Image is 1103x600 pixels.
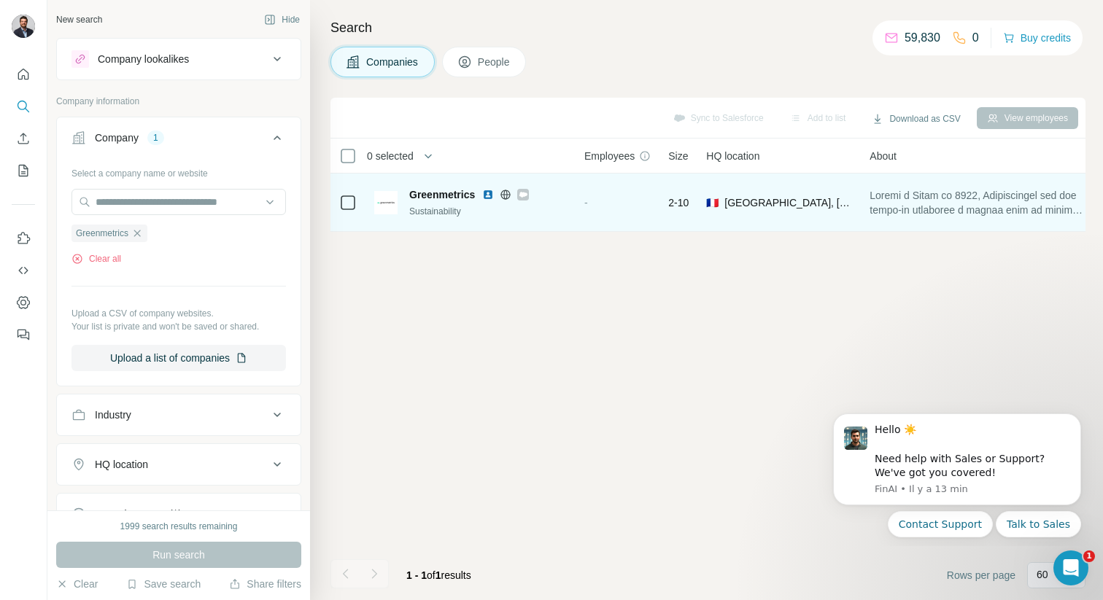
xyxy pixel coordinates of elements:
div: Company lookalikes [98,52,189,66]
p: 60 [1037,567,1048,582]
span: 0 selected [367,149,414,163]
button: Enrich CSV [12,125,35,152]
span: Size [668,149,688,163]
span: 1 - 1 [406,569,427,581]
img: Logo of Greenmetrics [374,191,398,214]
button: My lists [12,157,35,184]
button: Upload a list of companies [71,345,286,371]
span: HQ location [706,149,759,163]
span: 1 [1083,550,1095,562]
p: Upload a CSV of company websites. [71,307,286,320]
span: results [406,569,471,581]
button: Annual revenue ($) [57,496,301,531]
button: Buy credits [1003,28,1071,48]
div: HQ location [95,457,148,472]
img: Avatar [12,15,35,38]
button: Company lookalikes [57,42,301,77]
button: Quick start [12,61,35,87]
span: of [427,569,436,581]
p: Your list is private and won't be saved or shared. [71,320,286,333]
button: Clear [56,577,98,591]
span: Loremi d Sitam co 8922, Adipiscingel sed doe tempo-in utlaboree d magnaa enim ad minimve quisnost... [870,188,1085,217]
button: Use Surfe API [12,257,35,284]
button: Industry [57,397,301,432]
span: 🇫🇷 [706,195,719,210]
span: 1 [436,569,441,581]
iframe: Intercom notifications message [811,400,1103,546]
button: Share filters [229,577,301,591]
div: Select a company name or website [71,161,286,180]
button: Use Surfe on LinkedIn [12,225,35,252]
button: Dashboard [12,289,35,316]
div: Annual revenue ($) [95,507,182,521]
button: Feedback [12,322,35,348]
button: Save search [126,577,201,591]
button: Search [12,93,35,120]
div: New search [56,13,102,26]
p: 59,830 [905,29,940,47]
span: Rows per page [947,568,1015,583]
span: Greenmetrics [409,187,475,202]
span: - [584,197,588,209]
button: Company1 [57,120,301,161]
p: 0 [972,29,979,47]
div: Industry [95,408,131,422]
p: Company information [56,95,301,108]
div: Company [95,130,139,145]
span: People [478,55,511,69]
span: About [870,149,897,163]
span: Greenmetrics [76,227,128,240]
button: Clear all [71,252,121,265]
iframe: Intercom live chat [1053,550,1088,585]
div: 1999 search results remaining [120,520,238,533]
div: Sustainability [409,205,567,218]
button: HQ location [57,447,301,482]
img: LinkedIn logo [482,189,494,200]
div: 1 [147,131,164,144]
span: Employees [584,149,635,163]
span: [GEOGRAPHIC_DATA], [GEOGRAPHIC_DATA] [GEOGRAPHIC_DATA] [724,195,852,210]
button: Download as CSV [862,108,970,130]
span: 2-10 [668,195,689,210]
span: Companies [366,55,419,69]
h4: Search [330,17,1085,38]
button: Hide [254,9,310,31]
